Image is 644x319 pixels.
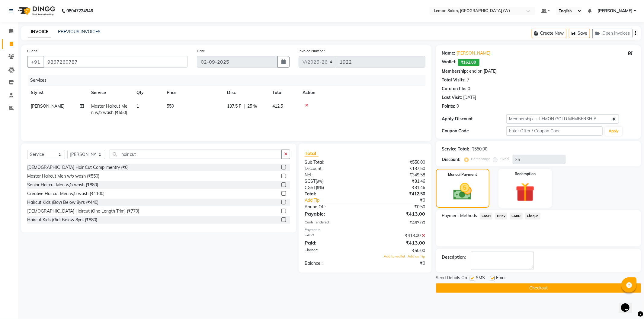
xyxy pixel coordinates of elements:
[495,213,507,220] span: GPay
[605,127,622,136] button: Apply
[442,103,456,109] div: Points:
[28,75,430,86] div: Services
[457,103,459,109] div: 0
[31,103,65,109] span: [PERSON_NAME]
[27,86,88,99] th: Stylist
[569,29,590,38] button: Save
[27,182,98,188] div: Senior Haircut Men w/o wash (₹880)
[365,260,430,267] div: ₹0
[28,27,51,37] a: INVOICE
[365,210,430,217] div: ₹413.00
[27,48,37,54] label: Client
[480,213,493,220] span: CASH
[476,275,485,282] span: SMS
[532,29,566,38] button: Create New
[136,103,139,109] span: 1
[317,185,323,190] span: 9%
[305,227,425,232] div: Payments
[619,295,638,313] iframe: chat widget
[496,275,507,282] span: Email
[442,94,462,101] div: Last Visit:
[163,86,223,99] th: Price
[300,197,376,204] a: Add Tip
[458,59,479,66] span: ₹162.00
[436,283,641,293] button: Checkout
[471,156,491,162] label: Percentage
[408,254,425,258] span: Add as Tip
[365,204,430,210] div: ₹0.50
[305,185,316,190] span: CGST
[365,220,430,226] div: ₹463.00
[300,260,365,267] div: Balance :
[365,239,430,246] div: ₹413.00
[58,29,101,34] a: PREVIOUS INVOICES
[27,164,129,171] div: [DEMOGRAPHIC_DATA] Hair Cut Complimentry (₹0)
[110,150,282,159] input: Search or Scan
[365,191,430,197] div: ₹412.50
[300,166,365,172] div: Discount:
[300,172,365,178] div: Net:
[506,126,603,136] input: Enter Offer / Coupon Code
[365,248,430,254] div: ₹50.00
[299,86,425,99] th: Action
[442,128,506,134] div: Coupon Code
[457,50,491,56] a: [PERSON_NAME]
[300,159,365,166] div: Sub Total:
[300,210,365,217] div: Payable:
[244,103,245,109] span: |
[463,94,476,101] div: [DATE]
[365,172,430,178] div: ₹349.58
[467,77,469,83] div: 7
[88,86,133,99] th: Service
[300,178,365,185] div: ( )
[272,103,283,109] span: 412.5
[442,254,466,261] div: Description:
[515,171,536,177] label: Redemption
[384,254,405,258] span: Add to wallet
[27,199,98,206] div: Haircut Kids (Boy) Below 8yrs (₹440)
[167,103,174,109] span: 550
[15,2,57,19] img: logo
[436,275,467,282] span: Send Details On
[300,204,365,210] div: Round Off:
[300,220,365,226] div: Cash Tendered:
[442,68,468,74] div: Membership:
[365,159,430,166] div: ₹550.00
[27,208,139,214] div: [DEMOGRAPHIC_DATA] Haircut (One Length Trim) (₹770)
[247,103,257,109] span: 25 %
[448,172,477,177] label: Manual Payment
[365,232,430,239] div: ₹413.00
[365,178,430,185] div: ₹31.46
[27,191,104,197] div: Creative Haircut Men w/o wash (₹1100)
[442,116,506,122] div: Apply Discount
[510,213,523,220] span: CARD
[43,56,188,68] input: Search by Name/Mobile/Email/Code
[469,68,497,74] div: end on [DATE]
[27,56,44,68] button: +91
[305,178,316,184] span: SGST
[442,50,456,56] div: Name:
[227,103,241,109] span: 137.5 F
[300,185,365,191] div: ( )
[300,248,365,254] div: Change:
[592,29,633,38] button: Open Invoices
[442,77,466,83] div: Total Visits:
[300,239,365,246] div: Paid:
[133,86,163,99] th: Qty
[447,181,478,202] img: _cash.svg
[525,213,540,220] span: Cheque
[376,197,430,204] div: ₹0
[442,86,467,92] div: Card on file:
[442,59,457,66] div: Wallet:
[365,166,430,172] div: ₹137.50
[510,180,541,204] img: _gift.svg
[299,48,325,54] label: Invoice Number
[442,213,477,219] span: Payment Methods
[300,191,365,197] div: Total:
[27,217,97,223] div: Haircut Kids (Girl) Below 8yrs (₹880)
[468,86,470,92] div: 0
[300,232,365,239] div: CASH
[27,173,99,179] div: Master Haircut Men w/o wash (₹550)
[598,8,633,14] span: [PERSON_NAME]
[197,48,205,54] label: Date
